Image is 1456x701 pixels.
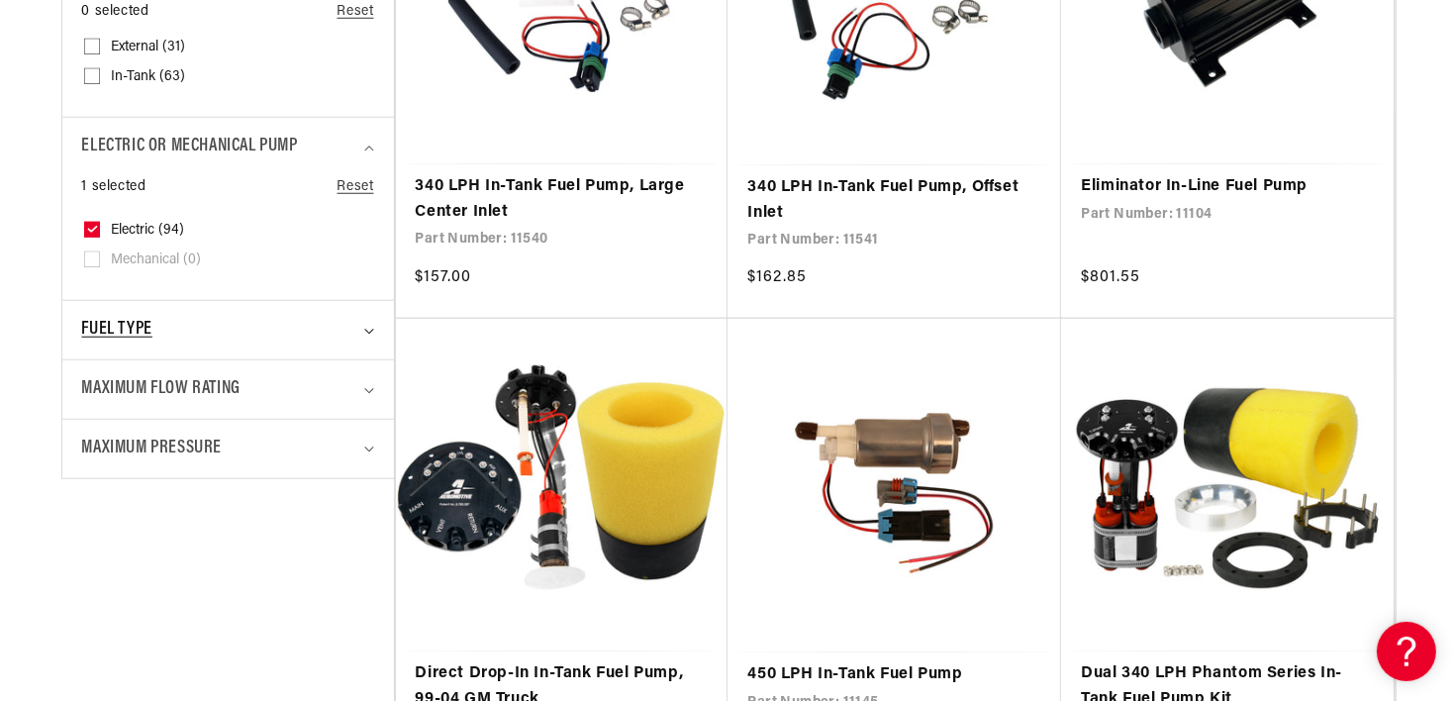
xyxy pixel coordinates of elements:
a: 340 LPH In-Tank Fuel Pump, Large Center Inlet [416,174,709,225]
span: Fuel Type [82,316,152,345]
a: Eliminator In-Line Fuel Pump [1081,174,1374,200]
a: 450 LPH In-Tank Fuel Pump [747,662,1041,688]
span: 1 selected [82,176,146,198]
summary: Maximum Pressure (0 selected) [82,420,374,478]
span: Electric or Mechanical Pump [82,133,298,161]
span: Maximum Flow Rating [82,375,241,404]
summary: Electric or Mechanical Pump (1 selected) [82,118,374,176]
span: External (31) [112,39,186,56]
a: Reset [338,176,374,198]
a: 340 LPH In-Tank Fuel Pump, Offset Inlet [747,175,1041,226]
summary: Fuel Type (0 selected) [82,301,374,359]
summary: Maximum Flow Rating (0 selected) [82,360,374,419]
span: In-Tank (63) [112,68,186,86]
span: Mechanical (0) [112,251,202,269]
span: Electric (94) [112,222,185,240]
span: Maximum Pressure [82,435,223,463]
